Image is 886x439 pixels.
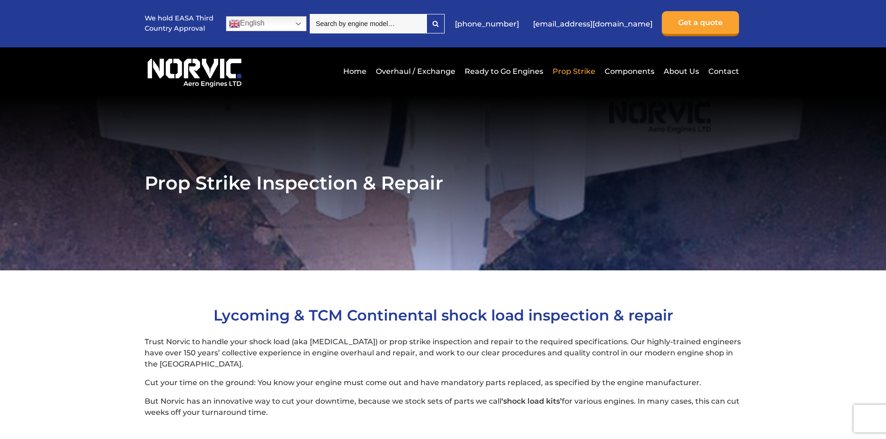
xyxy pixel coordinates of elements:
img: en [229,18,240,29]
a: Components [602,60,657,83]
p: We hold EASA Third Country Approval [145,13,214,33]
a: Ready to Go Engines [462,60,546,83]
a: About Us [661,60,701,83]
a: Get a quote [662,11,739,36]
a: Overhaul / Exchange [373,60,458,83]
a: Prop Strike [550,60,598,83]
a: Home [341,60,369,83]
a: Contact [706,60,739,83]
a: English [226,16,306,31]
p: But Norvic has an innovative way to cut your downtime, because we stock sets of parts we call for... [145,396,741,418]
img: Norvic Aero Engines logo [145,54,244,88]
input: Search by engine model… [310,14,426,33]
a: [PHONE_NUMBER] [450,13,524,35]
p: Trust Norvic to handle your shock load (aka [MEDICAL_DATA]) or prop strike inspection and repair ... [145,336,741,370]
span: Lycoming & TCM Continental shock load inspection & repair [213,306,673,324]
a: [EMAIL_ADDRESS][DOMAIN_NAME] [528,13,657,35]
strong: ‘shock load kits’ [501,397,562,406]
p: Cut your time on the ground: You know your engine must come out and have mandatory parts replaced... [145,377,741,388]
h1: Prop Strike Inspection & Repair [145,171,741,194]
